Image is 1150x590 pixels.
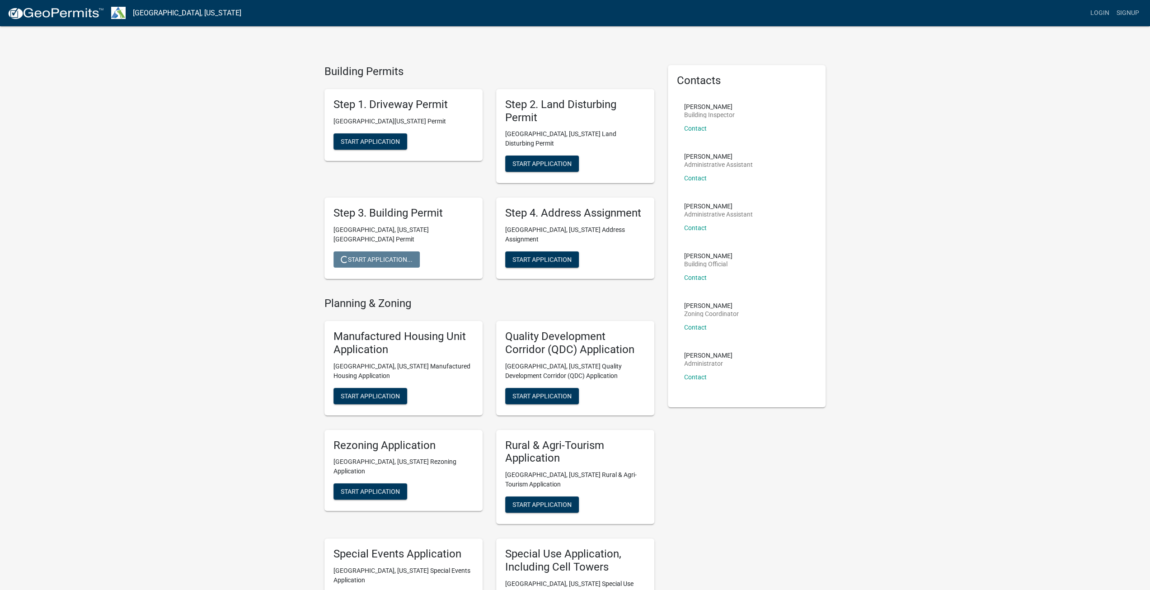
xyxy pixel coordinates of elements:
[333,330,474,356] h5: Manufactured Housing Unit Application
[324,297,654,310] h4: Planning & Zoning
[333,98,474,111] h5: Step 1. Driveway Permit
[505,548,645,574] h5: Special Use Application, Including Cell Towers
[684,373,707,381] a: Contact
[505,330,645,356] h5: Quality Development Corridor (QDC) Application
[684,302,739,309] p: [PERSON_NAME]
[684,104,735,110] p: [PERSON_NAME]
[684,352,732,359] p: [PERSON_NAME]
[505,98,645,124] h5: Step 2. Land Disturbing Permit
[684,153,753,160] p: [PERSON_NAME]
[512,501,572,508] span: Start Application
[324,65,654,78] h4: Building Permits
[333,225,474,244] p: [GEOGRAPHIC_DATA], [US_STATE][GEOGRAPHIC_DATA] Permit
[505,496,579,513] button: Start Application
[333,483,407,500] button: Start Application
[333,566,474,585] p: [GEOGRAPHIC_DATA], [US_STATE] Special Events Application
[333,117,474,126] p: [GEOGRAPHIC_DATA][US_STATE] Permit
[111,7,126,19] img: Troup County, Georgia
[333,207,474,220] h5: Step 3. Building Permit
[341,488,400,495] span: Start Application
[684,211,753,217] p: Administrative Assistant
[505,388,579,404] button: Start Application
[333,362,474,381] p: [GEOGRAPHIC_DATA], [US_STATE] Manufactured Housing Application
[1113,5,1143,22] a: Signup
[684,311,739,317] p: Zoning Coordinator
[684,175,707,182] a: Contact
[684,125,707,132] a: Contact
[333,457,474,476] p: [GEOGRAPHIC_DATA], [US_STATE] Rezoning Application
[684,261,732,267] p: Building Official
[333,439,474,452] h5: Rezoning Application
[505,225,645,244] p: [GEOGRAPHIC_DATA], [US_STATE] Address Assignment
[684,161,753,168] p: Administrative Assistant
[505,156,579,172] button: Start Application
[677,74,817,87] h5: Contacts
[333,388,407,404] button: Start Application
[684,112,735,118] p: Building Inspector
[1087,5,1113,22] a: Login
[684,360,732,367] p: Administrator
[505,251,579,268] button: Start Application
[684,253,732,259] p: [PERSON_NAME]
[505,470,645,489] p: [GEOGRAPHIC_DATA], [US_STATE] Rural & Agri-Tourism Application
[341,256,413,263] span: Start Application...
[133,5,241,21] a: [GEOGRAPHIC_DATA], [US_STATE]
[505,362,645,381] p: [GEOGRAPHIC_DATA], [US_STATE] Quality Development Corridor (QDC) Application
[341,137,400,145] span: Start Application
[684,224,707,231] a: Contact
[512,160,572,167] span: Start Application
[333,133,407,150] button: Start Application
[333,251,420,268] button: Start Application...
[512,256,572,263] span: Start Application
[505,129,645,148] p: [GEOGRAPHIC_DATA], [US_STATE] Land Disturbing Permit
[333,548,474,561] h5: Special Events Application
[512,392,572,399] span: Start Application
[684,274,707,281] a: Contact
[684,324,707,331] a: Contact
[505,207,645,220] h5: Step 4. Address Assignment
[341,392,400,399] span: Start Application
[684,203,753,209] p: [PERSON_NAME]
[505,439,645,465] h5: Rural & Agri-Tourism Application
